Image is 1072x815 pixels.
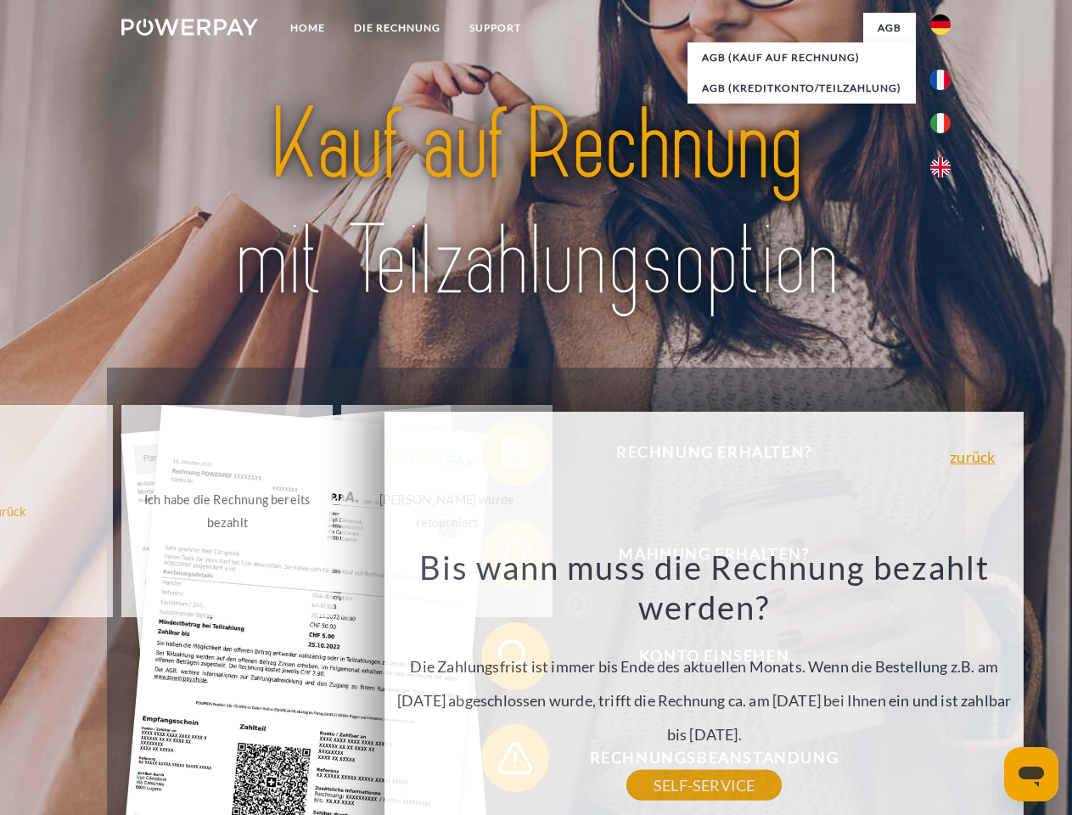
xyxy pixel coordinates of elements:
[395,547,1014,628] h3: Bis wann muss die Rechnung bezahlt werden?
[930,70,951,90] img: fr
[1004,747,1058,801] iframe: Schaltfläche zum Öffnen des Messaging-Fensters
[395,547,1014,785] div: Die Zahlungsfrist ist immer bis Ende des aktuellen Monats. Wenn die Bestellung z.B. am [DATE] abg...
[930,157,951,177] img: en
[132,488,323,534] div: Ich habe die Rechnung bereits bezahlt
[930,113,951,133] img: it
[688,73,916,104] a: AGB (Kreditkonto/Teilzahlung)
[863,13,916,43] a: agb
[340,13,455,43] a: DIE RECHNUNG
[276,13,340,43] a: Home
[688,42,916,73] a: AGB (Kauf auf Rechnung)
[455,13,536,43] a: SUPPORT
[950,449,995,464] a: zurück
[351,488,542,534] div: [PERSON_NAME] wurde retourniert
[162,81,910,325] img: title-powerpay_de.svg
[121,19,258,36] img: logo-powerpay-white.svg
[930,14,951,35] img: de
[626,770,782,801] a: SELF-SERVICE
